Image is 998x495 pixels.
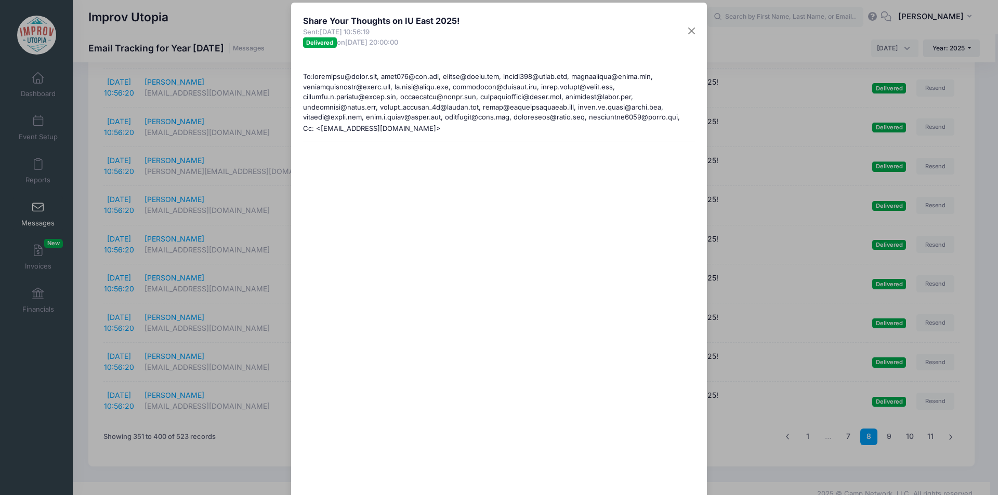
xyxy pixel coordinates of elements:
[337,38,398,46] span: on
[298,124,700,134] div: Cc: <[EMAIL_ADDRESS][DOMAIN_NAME]>
[303,37,337,47] span: Delivered
[303,72,687,405] span: loremipsu@dolor.sit, amet076@con.adi, elitse@doeiu.tem, incidi398@utlab.etd, magnaaliqua@enima.mi...
[345,38,398,46] span: [DATE] 20:00:00
[320,28,370,36] span: [DATE] 10:56:19
[303,15,459,27] h4: Share Your Thoughts on IU East 2025!
[682,22,701,41] button: Close
[298,72,700,124] div: To:
[303,27,459,37] span: Sent:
